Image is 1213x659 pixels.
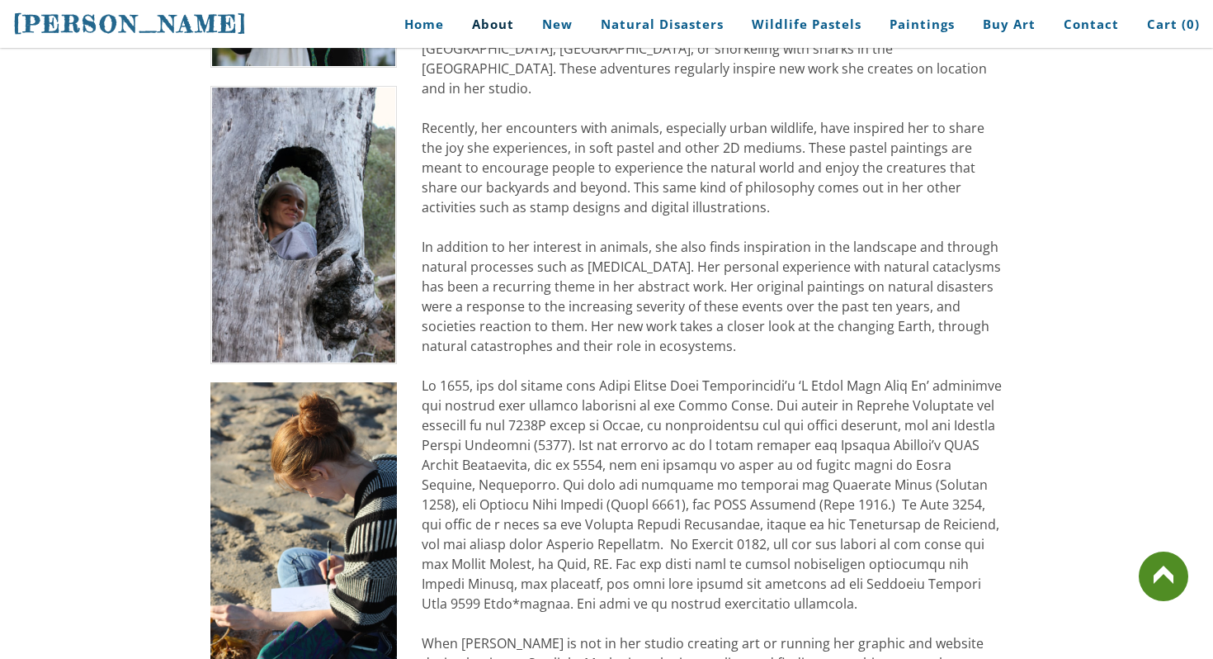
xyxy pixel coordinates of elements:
[210,86,397,364] img: Stephanie Peters artist
[970,6,1048,43] a: Buy Art
[380,6,456,43] a: Home
[460,6,526,43] a: About
[13,10,248,38] span: [PERSON_NAME]
[739,6,874,43] a: Wildlife Pastels
[877,6,967,43] a: Paintings
[1051,6,1131,43] a: Contact
[13,8,248,40] a: [PERSON_NAME]
[530,6,585,43] a: New
[1187,16,1195,32] span: 0
[1135,6,1200,43] a: Cart (0)
[588,6,736,43] a: Natural Disasters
